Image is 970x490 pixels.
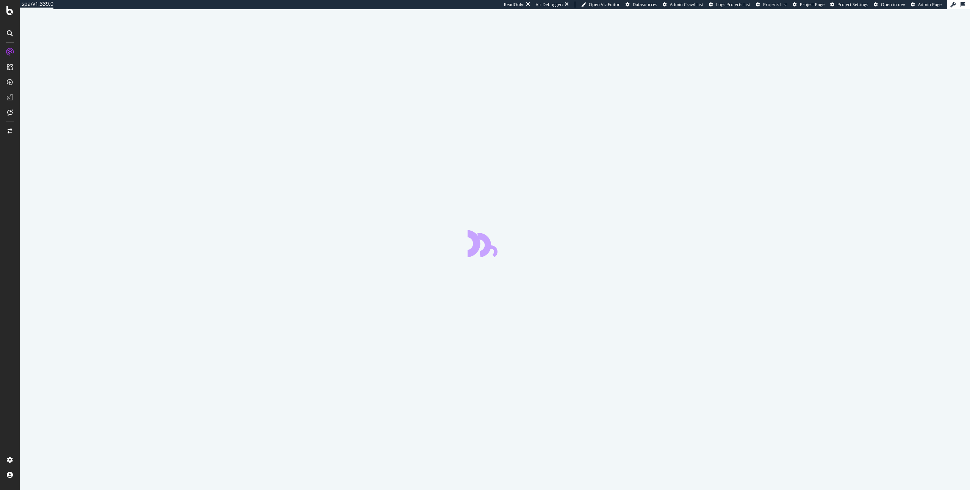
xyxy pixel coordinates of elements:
[874,2,905,8] a: Open in dev
[633,2,657,7] span: Datasources
[581,2,620,8] a: Open Viz Editor
[800,2,824,7] span: Project Page
[504,2,524,8] div: ReadOnly:
[536,2,563,8] div: Viz Debugger:
[837,2,868,7] span: Project Settings
[830,2,868,8] a: Project Settings
[911,2,942,8] a: Admin Page
[918,2,942,7] span: Admin Page
[716,2,750,7] span: Logs Projects List
[881,2,905,7] span: Open in dev
[756,2,787,8] a: Projects List
[793,2,824,8] a: Project Page
[763,2,787,7] span: Projects List
[670,2,703,7] span: Admin Crawl List
[626,2,657,8] a: Datasources
[709,2,750,8] a: Logs Projects List
[589,2,620,7] span: Open Viz Editor
[468,230,522,257] div: animation
[663,2,703,8] a: Admin Crawl List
